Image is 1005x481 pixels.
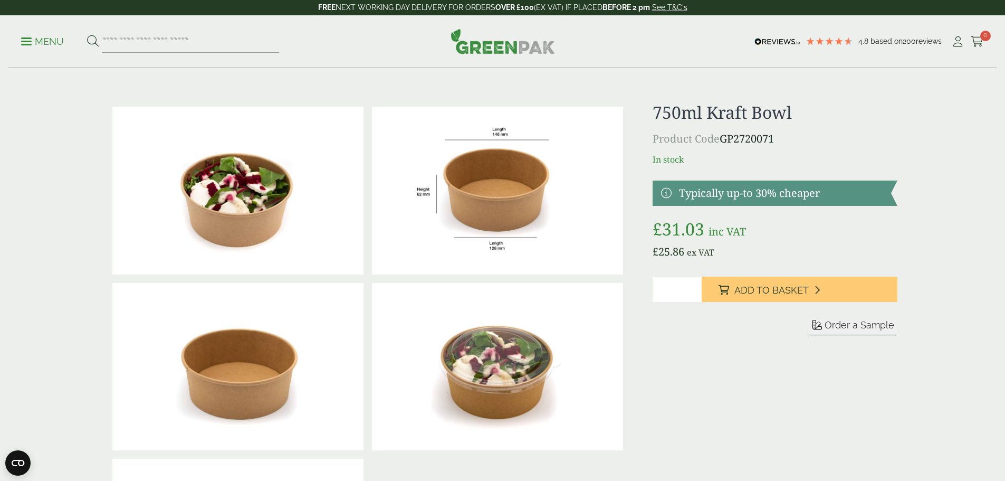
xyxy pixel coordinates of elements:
button: Add to Basket [702,277,897,302]
i: My Account [951,36,964,47]
span: Product Code [653,131,720,146]
p: Menu [21,35,64,48]
span: Add to Basket [734,285,809,296]
img: Kraft Bowl 750ml With Goats Chees Salad With Lid [372,283,623,451]
img: KraftBowl_750 [372,107,623,275]
div: 4.79 Stars [806,36,853,46]
span: 0 [980,31,991,41]
img: Kraft Bowl 750ml With Goats Cheese Salad Open [112,107,363,275]
span: ex VAT [687,247,714,258]
p: GP2720071 [653,131,897,147]
i: Cart [971,36,984,47]
a: 0 [971,34,984,50]
a: Menu [21,35,64,46]
span: inc VAT [709,224,746,239]
span: reviews [916,37,942,45]
strong: OVER £100 [495,3,534,12]
img: REVIEWS.io [754,38,800,45]
h1: 750ml Kraft Bowl [653,102,897,122]
p: In stock [653,153,897,166]
bdi: 31.03 [653,218,704,240]
bdi: 25.86 [653,244,684,259]
span: Order a Sample [825,319,894,331]
button: Order a Sample [809,319,897,335]
span: £ [653,218,662,240]
button: Open CMP widget [5,450,31,476]
strong: BEFORE 2 pm [602,3,650,12]
span: Based on [870,37,903,45]
a: See T&C's [652,3,687,12]
strong: FREE [318,3,336,12]
img: Kraft Bowl 750ml [112,283,363,451]
img: GreenPak Supplies [451,29,555,54]
span: £ [653,244,658,259]
span: 4.8 [858,37,870,45]
span: 200 [903,37,916,45]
